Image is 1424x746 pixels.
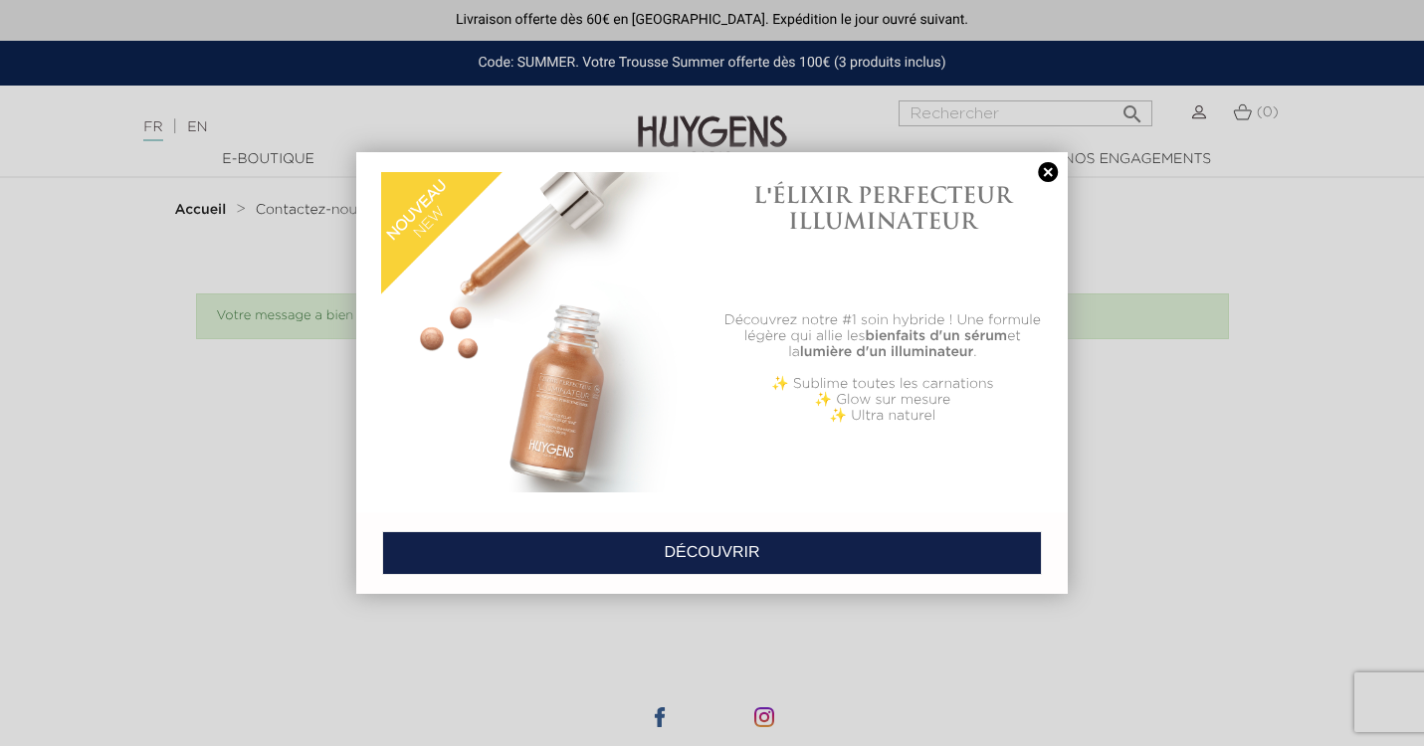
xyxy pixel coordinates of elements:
p: ✨ Glow sur mesure [722,392,1044,408]
b: bienfaits d'un sérum [866,329,1008,343]
b: lumière d'un illuminateur [800,345,974,359]
p: ✨ Ultra naturel [722,408,1044,424]
p: Découvrez notre #1 soin hybride ! Une formule légère qui allie les et la . [722,312,1044,360]
p: ✨ Sublime toutes les carnations [722,376,1044,392]
a: DÉCOUVRIR [382,531,1043,575]
h1: L'ÉLIXIR PERFECTEUR ILLUMINATEUR [722,182,1044,235]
